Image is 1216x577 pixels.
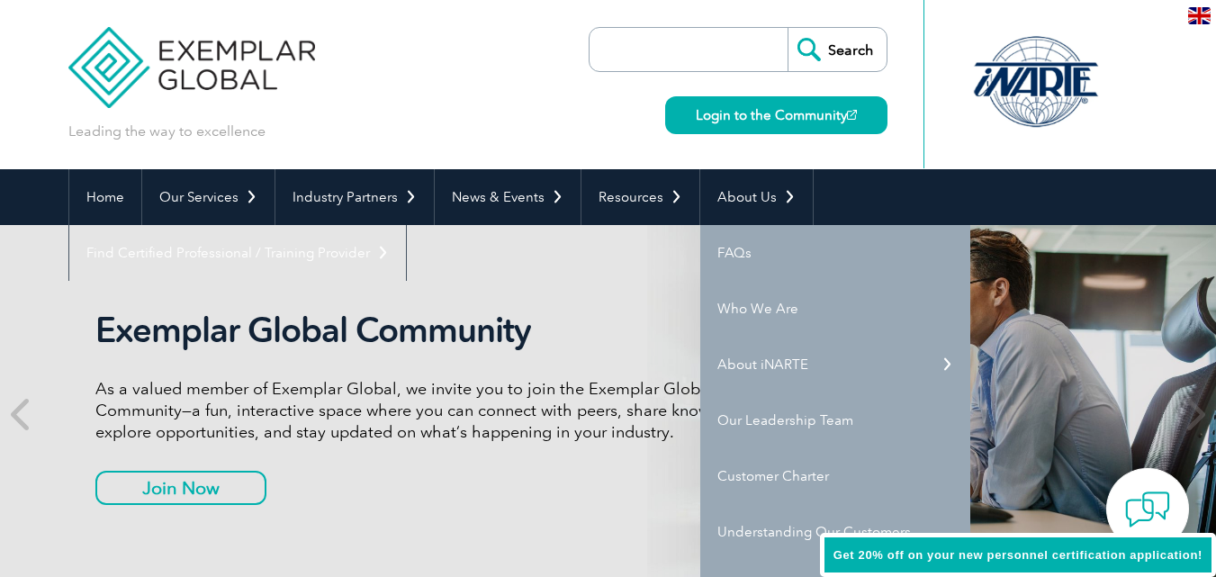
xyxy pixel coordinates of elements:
[581,169,699,225] a: Resources
[95,310,770,351] h2: Exemplar Global Community
[69,225,406,281] a: Find Certified Professional / Training Provider
[700,337,970,392] a: About iNARTE
[68,122,266,141] p: Leading the way to excellence
[69,169,141,225] a: Home
[700,504,970,560] a: Understanding Our Customers
[1188,7,1211,24] img: en
[700,281,970,337] a: Who We Are
[700,169,813,225] a: About Us
[435,169,581,225] a: News & Events
[1125,487,1170,532] img: contact-chat.png
[700,392,970,448] a: Our Leadership Team
[95,378,770,443] p: As a valued member of Exemplar Global, we invite you to join the Exemplar Global Community—a fun,...
[833,548,1202,562] span: Get 20% off on your new personnel certification application!
[847,110,857,120] img: open_square.png
[142,169,275,225] a: Our Services
[700,225,970,281] a: FAQs
[95,471,266,505] a: Join Now
[788,28,887,71] input: Search
[700,448,970,504] a: Customer Charter
[275,169,434,225] a: Industry Partners
[665,96,887,134] a: Login to the Community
